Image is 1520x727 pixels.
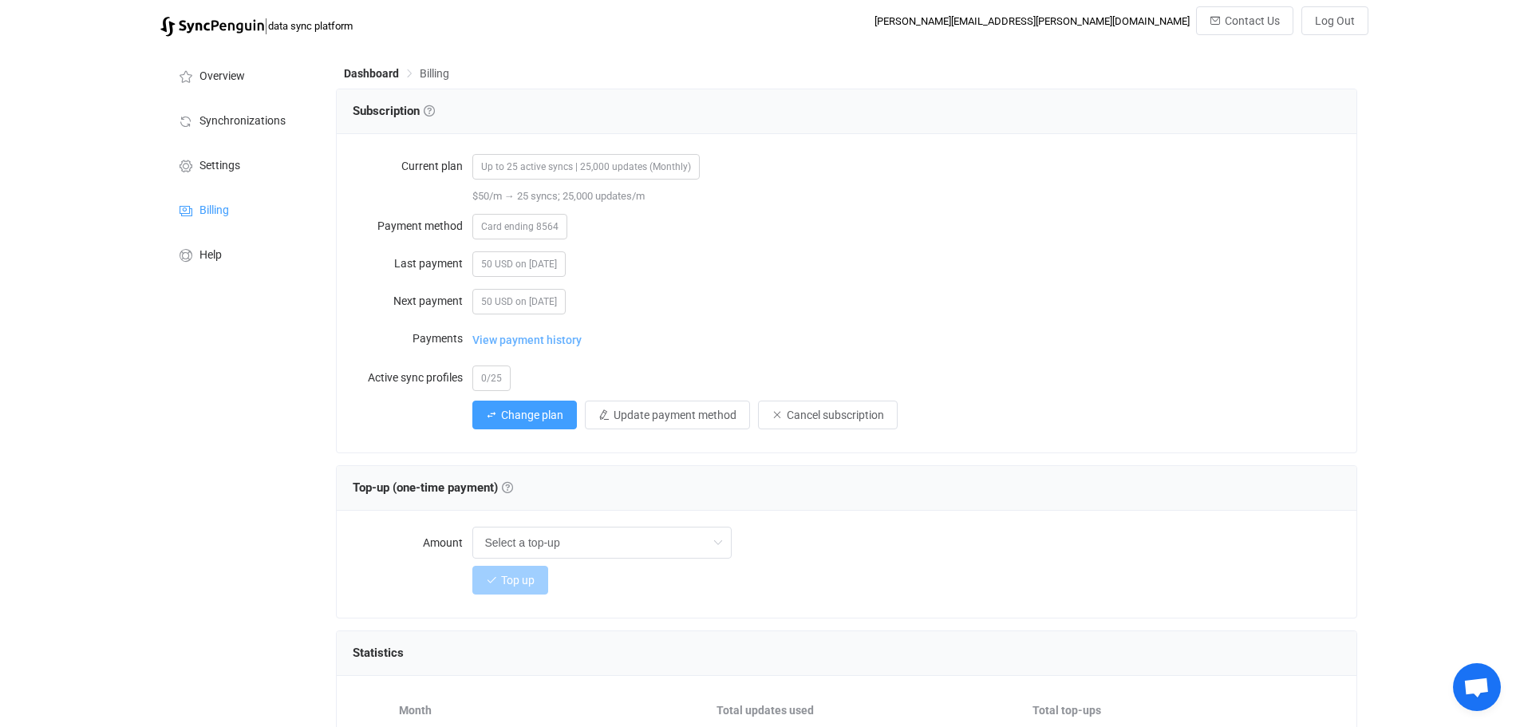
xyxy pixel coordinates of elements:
[787,409,884,421] span: Cancel subscription
[160,231,320,276] a: Help
[199,70,245,83] span: Overview
[353,646,404,660] span: Statistics
[353,322,472,354] label: Payments
[501,574,535,587] span: Top up
[472,289,566,314] span: 50 USD on [DATE]
[199,160,240,172] span: Settings
[1025,701,1340,720] div: Total top-ups
[472,251,566,277] span: 50 USD on [DATE]
[353,362,472,393] label: Active sync profiles
[501,409,563,421] span: Change plan
[199,204,229,217] span: Billing
[585,401,750,429] button: Update payment method
[472,214,567,239] span: Card ending 8564
[709,701,1025,720] div: Total updates used
[472,527,732,559] input: Select a top-up
[758,401,898,429] button: Cancel subscription
[353,104,435,118] span: Subscription
[472,566,548,595] button: Top up
[472,324,582,356] span: View payment history
[472,365,511,391] span: 0/25
[353,527,472,559] label: Amount
[472,190,645,202] span: $50/m → 25 syncs; 25,000 updates/m
[1196,6,1293,35] button: Contact Us
[472,401,577,429] button: Change plan
[353,480,513,495] span: Top-up (one-time payment)
[1301,6,1368,35] button: Log Out
[160,14,353,37] a: |data sync platform
[160,97,320,142] a: Synchronizations
[344,68,449,79] div: Breadcrumb
[160,17,264,37] img: syncpenguin.svg
[353,247,472,279] label: Last payment
[874,15,1190,27] div: [PERSON_NAME][EMAIL_ADDRESS][PERSON_NAME][DOMAIN_NAME]
[1453,663,1501,711] a: Open chat
[268,20,353,32] span: data sync platform
[353,285,472,317] label: Next payment
[472,154,700,180] span: Up to 25 active syncs | 25,000 updates (Monthly)
[420,67,449,80] span: Billing
[353,150,472,182] label: Current plan
[199,249,222,262] span: Help
[160,187,320,231] a: Billing
[614,409,736,421] span: Update payment method
[160,53,320,97] a: Overview
[264,14,268,37] span: |
[160,142,320,187] a: Settings
[391,701,709,720] div: Month
[199,115,286,128] span: Synchronizations
[353,210,472,242] label: Payment method
[344,67,399,80] span: Dashboard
